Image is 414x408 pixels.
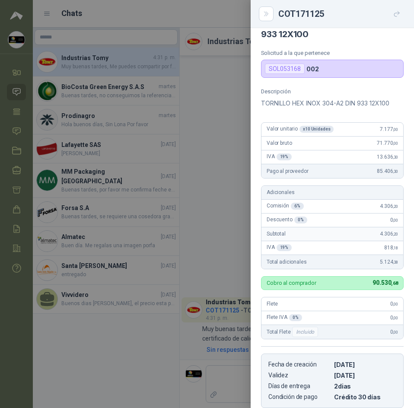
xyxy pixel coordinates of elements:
[261,88,404,95] p: Descripción
[384,245,398,251] span: 818
[393,330,398,335] span: ,00
[390,329,398,335] span: 0
[393,155,398,159] span: ,30
[373,279,398,286] span: 90.530
[393,260,398,265] span: ,38
[377,154,398,160] span: 13.636
[390,315,398,321] span: 0
[267,140,292,146] span: Valor bruto
[267,168,309,174] span: Pago al proveedor
[391,280,398,286] span: ,68
[299,126,334,133] div: x 10 Unidades
[393,141,398,146] span: ,00
[267,301,278,307] span: Flete
[267,327,320,337] span: Total Flete
[268,372,331,379] p: Validez
[268,393,331,401] p: Condición de pago
[267,153,292,160] span: IVA
[265,64,305,74] div: SOL053168
[390,217,398,223] span: 0
[292,327,318,337] div: Incluido
[393,218,398,223] span: ,00
[294,217,307,223] div: 0 %
[268,361,331,368] p: Fecha de creación
[306,65,319,73] p: 002
[267,314,302,321] span: Flete IVA
[377,140,398,146] span: 71.770
[261,50,404,56] p: Solicitud a la que pertenece
[393,169,398,174] span: ,30
[261,255,403,269] div: Total adicionales
[261,98,404,108] p: TORNILLO HEX INOX 304-A2 DIN 933 12X100
[289,314,302,321] div: 0 %
[267,244,292,251] span: IVA
[393,302,398,306] span: ,00
[268,382,331,390] p: Días de entrega
[267,203,304,210] span: Comisión
[393,127,398,132] span: ,00
[277,244,292,251] div: 19 %
[267,126,334,133] span: Valor unitario
[334,361,396,368] p: [DATE]
[393,232,398,236] span: ,20
[393,204,398,209] span: ,20
[390,301,398,307] span: 0
[278,7,404,21] div: COT171125
[291,203,304,210] div: 6 %
[334,372,396,379] p: [DATE]
[261,9,271,19] button: Close
[393,245,398,250] span: ,18
[267,280,316,286] p: Cobro al comprador
[380,203,398,209] span: 4.306
[267,231,286,237] span: Subtotal
[377,168,398,174] span: 85.406
[380,259,398,265] span: 5.124
[267,217,307,223] span: Descuento
[261,186,403,200] div: Adicionales
[334,382,396,390] p: 2 dias
[380,231,398,237] span: 4.306
[393,316,398,320] span: ,00
[277,153,292,160] div: 19 %
[261,19,404,39] h4: TORNILLO HEX INOX 304-A2 DIN 933 12X100
[334,393,396,401] p: Crédito 30 días
[380,126,398,132] span: 7.177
